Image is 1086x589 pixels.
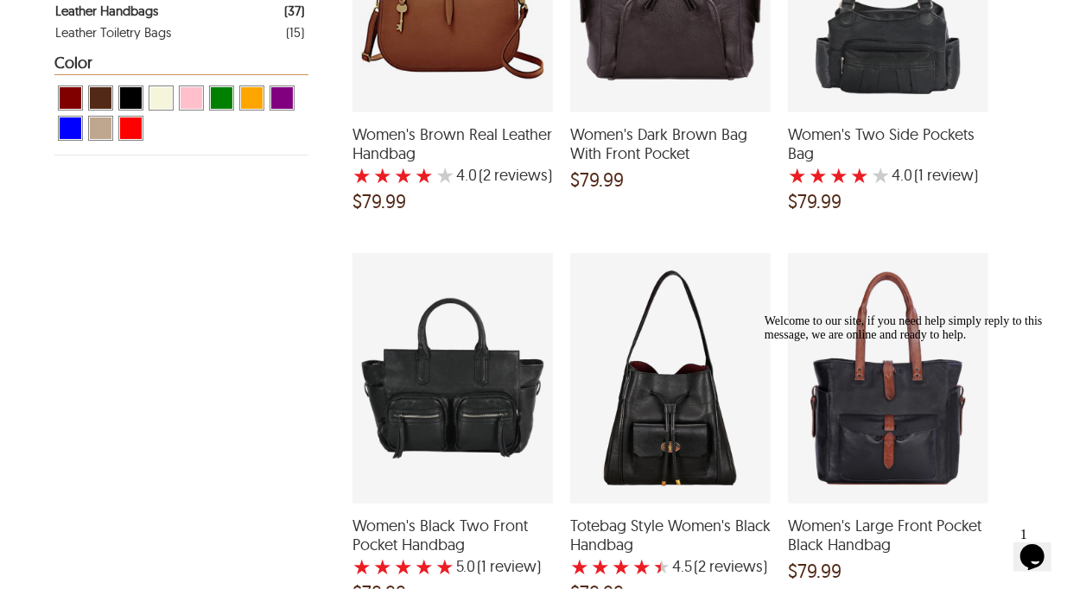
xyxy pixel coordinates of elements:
label: 4 rating [415,167,434,184]
div: Welcome to our site, if you need help simply reply to this message, we are online and ready to help. [7,7,318,35]
span: ) [914,167,978,184]
span: $79.99 [788,193,841,210]
span: Women's Two Side Pockets Bag [788,125,988,162]
label: 4 rating [850,167,869,184]
div: View Green Leather Handbags [209,85,234,111]
a: Women's Dark Brown Bag With Front Pocket and a price of $79.99 [570,101,771,197]
div: Heading Filter Leather Handbags by Color [54,54,308,75]
div: View Purple Leather Handbags [270,85,295,111]
div: View Blue Leather Handbags [58,116,83,141]
label: 1 rating [352,167,372,184]
span: (1 [914,167,924,184]
label: 4.0 [456,167,477,184]
div: View Orange Leather Handbags [239,85,264,111]
a: Women's Two Side Pockets Bag with a 4 Star Rating 1 Product Review and a price of $79.99 [788,101,988,218]
label: 5 rating [871,167,890,184]
div: View Pink Leather Handbags [179,85,204,111]
span: $79.99 [570,171,624,188]
span: $79.99 [788,562,841,579]
label: 2 rating [373,558,392,575]
label: 4.0 [892,167,912,184]
span: Women's Brown Real Leather Handbag [352,125,553,162]
div: View Brown ( Brand Color ) Leather Handbags [88,85,113,111]
a: Filter Leather Toiletry Bags [55,22,304,43]
span: ) [477,558,541,575]
label: 1 rating [788,167,807,184]
span: (2 [694,558,706,575]
label: 3 rating [612,558,631,575]
label: 5 rating [435,167,454,184]
span: (1 [477,558,486,575]
div: View Gold Leather Handbags [88,116,113,141]
label: 3 rating [394,167,413,184]
label: 3 rating [829,167,848,184]
label: 2 rating [591,558,610,575]
div: Leather Toiletry Bags [55,22,171,43]
label: 4 rating [415,558,434,575]
a: Women's Brown Real Leather Handbag with a 4 Star Rating 2 Product Review and a price of $79.99 [352,101,553,218]
span: Women's Large Front Pocket Black Handbag [788,516,988,554]
span: Women's Dark Brown Bag With Front Pocket [570,125,771,162]
label: 2 rating [809,167,828,184]
iframe: chat widget [1013,520,1069,572]
label: 5.0 [456,558,475,575]
label: 4.5 [672,558,692,575]
label: 4 rating [632,558,651,575]
label: 5 rating [653,558,670,575]
span: review [924,167,974,184]
span: reviews [706,558,763,575]
span: review [486,558,537,575]
div: View Maroon Leather Handbags [58,85,83,111]
label: 5 rating [435,558,454,575]
div: ( 15 ) [286,22,304,43]
span: $79.99 [352,193,406,210]
div: View Beige Leather Handbags [149,85,174,111]
span: reviews [491,167,548,184]
label: 2 rating [373,167,392,184]
div: View Black Leather Handbags [118,85,143,111]
span: ) [694,558,767,575]
span: Welcome to our site, if you need help simply reply to this message, we are online and ready to help. [7,7,285,34]
a: Women's Large Front Pocket Black Handbag and a price of $79.99 [788,492,988,588]
span: Women's Black Two Front Pocket Handbag [352,516,553,554]
iframe: chat widget [758,307,1069,511]
label: 1 rating [352,558,372,575]
label: 1 rating [570,558,589,575]
span: Totebag Style Women's Black Handbag [570,516,771,554]
div: View Red Leather Handbags [118,116,143,141]
span: ) [479,167,552,184]
span: (2 [479,167,491,184]
label: 3 rating [394,558,413,575]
